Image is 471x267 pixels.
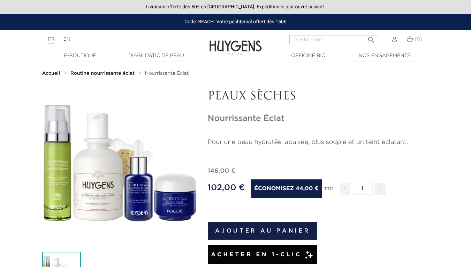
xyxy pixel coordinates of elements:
a: Routine nourrissante éclat [70,71,136,76]
button:  [365,33,378,42]
a: EN [63,37,70,42]
input: Quantité [352,183,373,195]
div: | [45,35,191,43]
a: Diagnostic de peau [121,52,191,59]
p: Pour une peau hydratée, apaisée, plus souple et un teint éclatant. [208,138,429,147]
span: Économisez 44,00 € [251,179,322,198]
strong: Routine nourrissante éclat [70,71,135,76]
span: + [374,183,386,195]
a: Nourrissante Éclat [145,71,189,76]
a: E-Boutique [45,52,115,59]
a: Accueil [42,71,62,76]
strong: Accueil [42,71,60,76]
h1: Nourrissante Éclat [208,114,429,124]
p: PEAUX SÈCHES [208,90,429,103]
a: Officine Bio [274,52,343,59]
a: Nos engagements [350,52,419,59]
input: Rechercher [289,35,378,44]
a: FR [48,37,55,44]
span: 102,00 € [208,184,245,192]
img: Huygens [210,29,262,56]
span: 146,00 € [208,168,236,174]
span: (0) [415,37,422,42]
i:  [367,34,375,42]
span: - [340,183,350,195]
div: TTC [324,181,333,200]
button: Ajouter au panier [208,222,318,240]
